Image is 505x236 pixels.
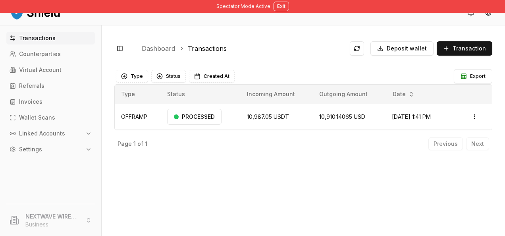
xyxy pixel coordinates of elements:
[161,85,241,104] th: Status
[313,85,385,104] th: Outgoing Amount
[189,70,235,83] button: Created At
[145,141,147,147] p: 1
[151,70,186,83] button: Status
[118,141,132,147] p: Page
[204,73,229,79] span: Created At
[6,127,95,140] button: Linked Accounts
[6,143,95,156] button: Settings
[453,44,486,52] span: Transaction
[389,88,418,101] button: Date
[274,2,289,11] button: Exit
[19,67,62,73] p: Virtual Account
[241,85,313,104] th: Incoming Amount
[142,44,175,53] a: Dashboard
[188,44,227,53] a: Transactions
[115,85,161,104] th: Type
[454,69,492,83] button: Export
[6,95,95,108] a: Invoices
[6,111,95,124] a: Wallet Scans
[19,83,44,89] p: Referrals
[19,99,42,104] p: Invoices
[437,41,492,56] button: Transaction
[392,113,431,120] span: [DATE] 1:41 PM
[247,113,289,120] span: 10,987.05 USDT
[167,109,222,125] div: PROCESSED
[6,48,95,60] a: Counterparties
[133,141,136,147] p: 1
[216,3,270,10] span: Spectator Mode Active
[19,51,61,57] p: Counterparties
[116,70,148,83] button: Type
[6,32,95,44] a: Transactions
[137,141,143,147] p: of
[19,147,42,152] p: Settings
[19,131,65,136] p: Linked Accounts
[142,44,343,53] nav: breadcrumb
[387,44,427,52] span: Deposit wallet
[19,115,55,120] p: Wallet Scans
[6,64,95,76] a: Virtual Account
[6,79,95,92] a: Referrals
[19,35,56,41] p: Transactions
[370,41,434,56] button: Deposit wallet
[115,104,161,130] td: OFFRAMP
[319,113,365,120] span: 10,910.14065 USD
